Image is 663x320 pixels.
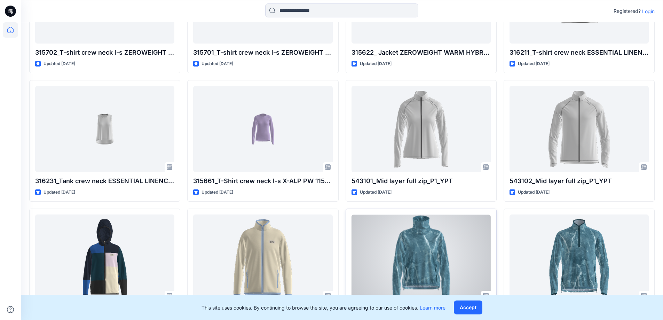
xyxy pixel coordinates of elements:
[193,86,332,172] a: 315661_T-Shirt crew neck l-s X-ALP PW 115_SMS_3D
[44,60,75,68] p: Updated [DATE]
[454,301,482,314] button: Accept
[510,48,649,57] p: 316211_T-shirt crew neck ESSENTIAL LINENCOOL_EP_YPT
[202,304,445,311] p: This site uses cookies. By continuing to browse the site, you are agreeing to our use of cookies.
[35,176,174,186] p: 316231_Tank crew neck ESSENTIAL LINENCOOL_EP_YPT
[35,214,174,301] a: 543099_Mid layer hoody full zip CLASSIC FLEECE HOODY KIDS_SMS_3D
[510,214,649,301] a: 543072_Mid layer 1-2 zip X-ALP x FROZEN LAKE_SMS_3D
[420,305,445,311] a: Learn more
[510,86,649,172] a: 543102_Mid layer full zip_P1_YPT
[360,60,392,68] p: Updated [DATE]
[35,86,174,172] a: 316231_Tank crew neck ESSENTIAL LINENCOOL_EP_YPT
[193,176,332,186] p: 315661_T-Shirt crew neck l-s X-ALP PW 115_SMS_3D
[352,214,491,301] a: 543071_Mid layer X-ALP x FROZEN LAKE_SMS_3D
[510,176,649,186] p: 543102_Mid layer full zip_P1_YPT
[642,8,655,15] p: Login
[360,189,392,196] p: Updated [DATE]
[202,189,233,196] p: Updated [DATE]
[35,48,174,57] p: 315702_T-shirt crew neck l-s ZEROWEIGHT CHILL-TEC_SMS_3D
[518,60,550,68] p: Updated [DATE]
[202,60,233,68] p: Updated [DATE]
[193,48,332,57] p: 315701_T-shirt crew neck l-s ZEROWEIGHT CHILL-TEC_SMS_3D
[614,7,641,15] p: Registered?
[352,176,491,186] p: 543101_Mid layer full zip_P1_YPT
[193,214,332,301] a: 543089_Mid layer full zip CLASSIC FLEECE KIDS_SMS_3D
[352,48,491,57] p: 315622_ Jacket ZEROWEIGHT WARM HYBRID_SMS_3D
[518,189,550,196] p: Updated [DATE]
[352,86,491,172] a: 543101_Mid layer full zip_P1_YPT
[44,189,75,196] p: Updated [DATE]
